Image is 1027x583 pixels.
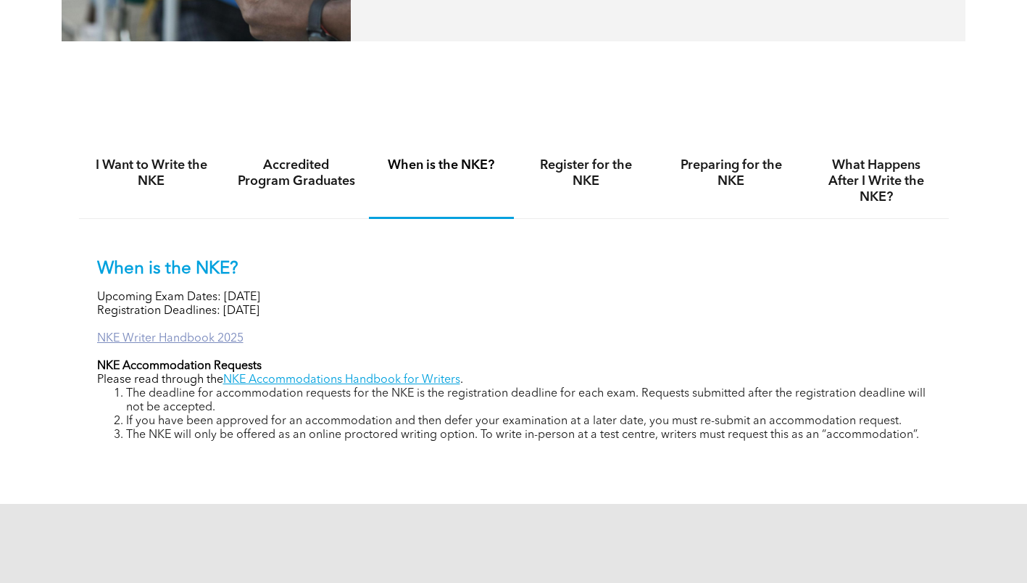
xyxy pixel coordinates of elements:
[97,373,931,387] p: Please read through the .
[97,333,244,344] a: NKE Writer Handbook 2025
[126,429,931,442] li: The NKE will only be offered as an online proctored writing option. To write in-person at a test ...
[126,415,931,429] li: If you have been approved for an accommodation and then defer your examination at a later date, y...
[223,374,460,386] a: NKE Accommodations Handbook for Writers
[126,387,931,415] li: The deadline for accommodation requests for the NKE is the registration deadline for each exam. R...
[97,305,931,318] p: Registration Deadlines: [DATE]
[97,259,931,280] p: When is the NKE?
[92,157,211,189] h4: I Want to Write the NKE
[97,360,262,372] strong: NKE Accommodation Requests
[527,157,646,189] h4: Register for the NKE
[817,157,936,205] h4: What Happens After I Write the NKE?
[672,157,791,189] h4: Preparing for the NKE
[97,291,931,305] p: Upcoming Exam Dates: [DATE]
[237,157,356,189] h4: Accredited Program Graduates
[382,157,501,173] h4: When is the NKE?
